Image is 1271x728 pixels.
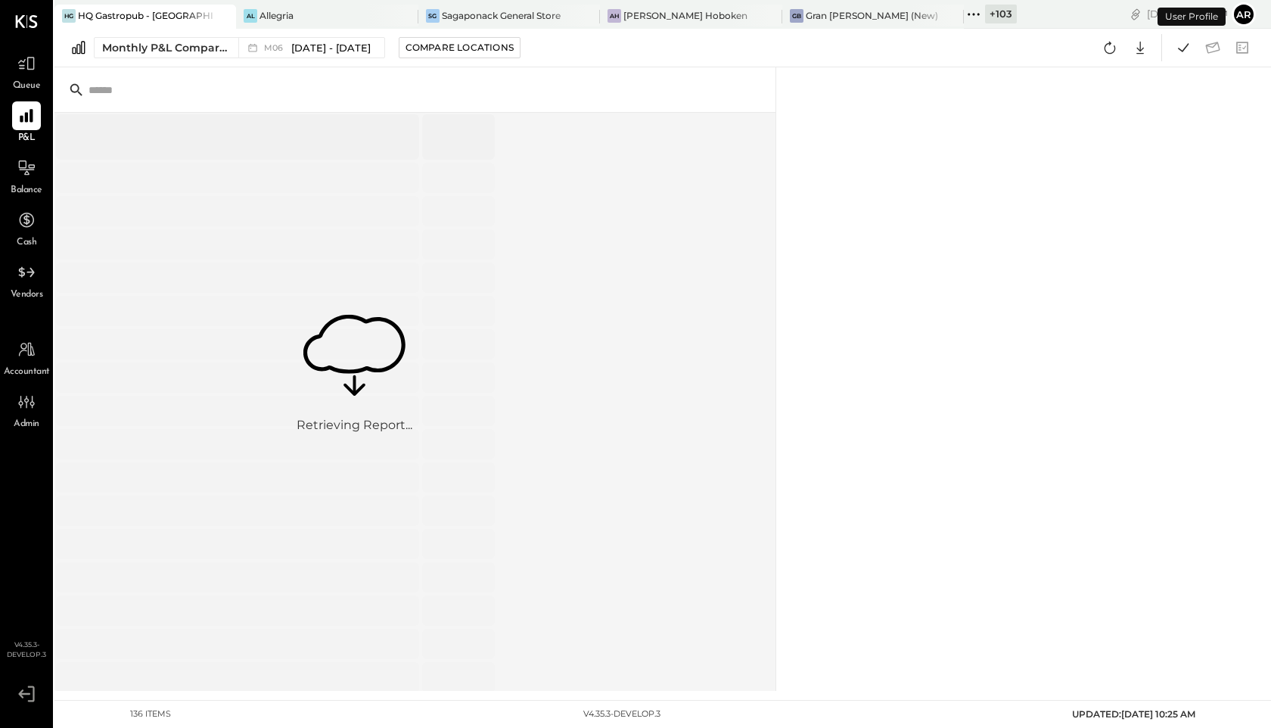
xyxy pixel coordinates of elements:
button: Ar [1232,2,1256,26]
div: HG [62,9,76,23]
div: HQ Gastropub - [GEOGRAPHIC_DATA] [78,9,213,22]
span: Cash [17,236,36,250]
div: Compare Locations [406,41,514,54]
a: Balance [1,154,52,198]
span: UPDATED: [DATE] 10:25 AM [1072,708,1195,720]
div: User Profile [1158,8,1226,26]
div: copy link [1128,6,1143,22]
div: Gran [PERSON_NAME] (New) [806,9,938,22]
div: v 4.35.3-develop.3 [583,708,660,720]
a: Cash [1,206,52,250]
a: Queue [1,49,52,93]
a: P&L [1,101,52,145]
span: Vendors [11,288,43,302]
div: [PERSON_NAME] Hoboken [623,9,747,22]
div: Monthly P&L Comparison [102,40,229,55]
div: 136 items [130,708,171,720]
span: [DATE] - [DATE] [291,41,371,55]
button: Monthly P&L Comparison M06[DATE] - [DATE] [94,37,385,58]
span: P&L [18,132,36,145]
span: Admin [14,418,39,431]
span: M06 [264,44,287,52]
span: Balance [11,184,42,198]
a: Admin [1,387,52,431]
div: Allegria [259,9,294,22]
a: Vendors [1,258,52,302]
div: Sagaponack General Store [442,9,561,22]
div: [DATE] [1147,7,1228,21]
div: Retrieving Report... [297,417,412,434]
button: Compare Locations [399,37,521,58]
span: Queue [13,79,41,93]
div: SG [426,9,440,23]
span: Accountant [4,366,50,379]
a: Accountant [1,335,52,379]
div: AH [608,9,621,23]
div: + 103 [985,5,1017,23]
div: Al [244,9,257,23]
div: GB [790,9,803,23]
